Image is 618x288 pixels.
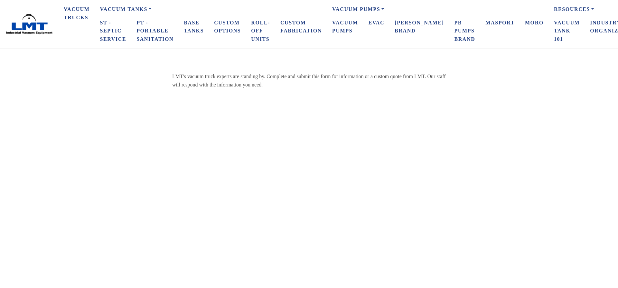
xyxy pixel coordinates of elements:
a: Moro [520,16,549,30]
a: Roll-Off Units [246,16,275,46]
a: PT - Portable Sanitation [131,16,179,46]
a: Vacuum Tanks [95,3,327,16]
a: Masport [480,16,520,30]
img: LMT [5,14,53,35]
a: eVAC [363,16,389,30]
a: Base Tanks [179,16,209,38]
a: PB Pumps Brand [449,16,480,46]
a: Vacuum Trucks [59,3,95,24]
a: Custom Fabrication [275,16,327,38]
div: LMT's vacuum truck experts are standing by. Complete and submit this form for information or a cu... [172,72,446,89]
a: Vacuum Tank 101 [549,16,585,46]
a: Vacuum Pumps [327,3,549,16]
a: [PERSON_NAME] Brand [389,16,449,38]
a: ST - Septic Service [95,16,131,46]
a: Custom Options [209,16,246,38]
a: Vacuum Pumps [327,16,363,38]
